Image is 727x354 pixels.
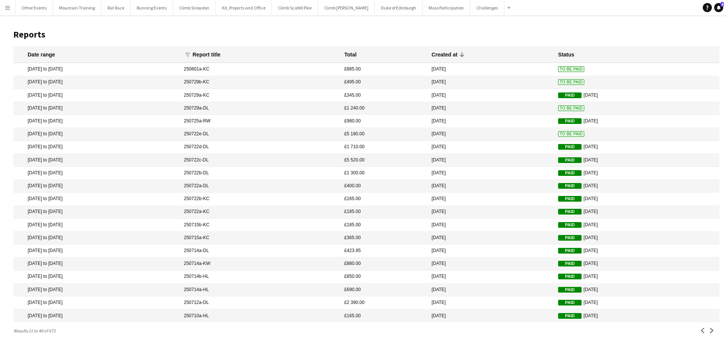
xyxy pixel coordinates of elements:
mat-cell: £690.00 [340,284,428,296]
span: Results 21 to 40 of 672 [13,328,59,334]
mat-cell: [DATE] [554,154,719,167]
a: 4 [714,3,723,12]
mat-cell: 250714a-HL [180,284,341,296]
mat-cell: 250722b-DL [180,167,341,180]
span: Paid [558,183,582,189]
span: Paid [558,92,582,98]
mat-cell: 250722c-DL [180,154,341,167]
mat-cell: [DATE] [428,115,554,128]
button: Climb Snowdon [173,0,216,15]
mat-cell: [DATE] [554,257,719,270]
mat-cell: [DATE] to [DATE] [13,244,180,257]
mat-cell: 250722a-DL [180,180,341,193]
mat-cell: [DATE] [428,141,554,154]
mat-cell: [DATE] to [DATE] [13,115,180,128]
mat-cell: [DATE] [428,271,554,284]
div: Created at [432,51,464,58]
span: To Be Paid [558,131,584,137]
mat-cell: 250729b-KC [180,76,341,89]
mat-cell: 250722a-KC [180,206,341,219]
div: Date range [28,51,55,58]
mat-cell: [DATE] [428,167,554,180]
mat-cell: 250801a-KC [180,63,341,76]
mat-cell: [DATE] to [DATE] [13,193,180,205]
mat-cell: £165.00 [340,193,428,205]
div: Created at [432,51,457,58]
mat-cell: £880.00 [340,257,428,270]
mat-cell: [DATE] [428,296,554,309]
mat-cell: [DATE] to [DATE] [13,89,180,102]
mat-cell: [DATE] [428,102,554,115]
mat-cell: [DATE] to [DATE] [13,102,180,115]
mat-cell: [DATE] [428,232,554,244]
mat-cell: 250729a-KC [180,89,341,102]
mat-cell: [DATE] [428,76,554,89]
button: Duke of Edinburgh [375,0,423,15]
span: Paid [558,157,582,163]
mat-cell: [DATE] to [DATE] [13,141,180,154]
mat-cell: [DATE] to [DATE] [13,232,180,244]
mat-cell: £365.00 [340,232,428,244]
mat-cell: [DATE] [554,180,719,193]
mat-cell: [DATE] [554,167,719,180]
mat-cell: £185.00 [340,206,428,219]
mat-cell: 250714b-HL [180,271,341,284]
mat-cell: [DATE] to [DATE] [13,63,180,76]
mat-cell: [DATE] [428,193,554,205]
button: Mountain Training [53,0,101,15]
span: Paid [558,235,582,241]
mat-cell: 250715a-KC [180,232,341,244]
mat-cell: £400.00 [340,180,428,193]
button: Other Events [16,0,53,15]
h1: Reports [13,29,719,40]
mat-cell: [DATE] [428,219,554,232]
span: Paid [558,196,582,202]
span: 4 [721,2,724,7]
mat-cell: [DATE] [554,193,719,205]
mat-cell: [DATE] [554,244,719,257]
span: Paid [558,209,582,215]
span: Paid [558,313,582,319]
span: Paid [558,144,582,150]
mat-cell: 250722e-DL [180,128,341,141]
mat-cell: [DATE] [428,244,554,257]
button: Challenges [470,0,504,15]
mat-cell: [DATE] [554,141,719,154]
span: Paid [558,222,582,228]
mat-cell: [DATE] to [DATE] [13,206,180,219]
mat-cell: £980.00 [340,115,428,128]
button: Climb [PERSON_NAME] [318,0,375,15]
mat-cell: [DATE] to [DATE] [13,257,180,270]
button: Climb Scafell Pike [272,0,318,15]
span: To Be Paid [558,79,584,85]
mat-cell: [DATE] [554,271,719,284]
mat-cell: 250714a-KW [180,257,341,270]
mat-cell: 250725a-RW [180,115,341,128]
mat-cell: [DATE] to [DATE] [13,309,180,322]
mat-cell: [DATE] [554,206,719,219]
mat-cell: [DATE] [428,128,554,141]
span: To Be Paid [558,66,584,72]
mat-cell: £495.00 [340,76,428,89]
mat-cell: £2 390.00 [340,296,428,309]
mat-cell: £5 520.00 [340,154,428,167]
span: Paid [558,118,582,124]
span: Paid [558,287,582,293]
mat-cell: 250714a-DL [180,244,341,257]
mat-cell: 250722b-KC [180,193,341,205]
mat-cell: £345.00 [340,89,428,102]
mat-cell: [DATE] [554,284,719,296]
mat-cell: [DATE] to [DATE] [13,154,180,167]
mat-cell: £423.95 [340,244,428,257]
mat-cell: 250710a-HL [180,309,341,322]
mat-cell: £1 240.00 [340,102,428,115]
mat-cell: 250715b-KC [180,219,341,232]
mat-cell: [DATE] [428,180,554,193]
div: Total [344,51,356,58]
mat-cell: £885.00 [340,63,428,76]
mat-cell: [DATE] [428,63,554,76]
mat-cell: [DATE] [428,309,554,322]
mat-cell: [DATE] [554,232,719,244]
mat-cell: [DATE] to [DATE] [13,284,180,296]
mat-cell: £165.00 [340,309,428,322]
